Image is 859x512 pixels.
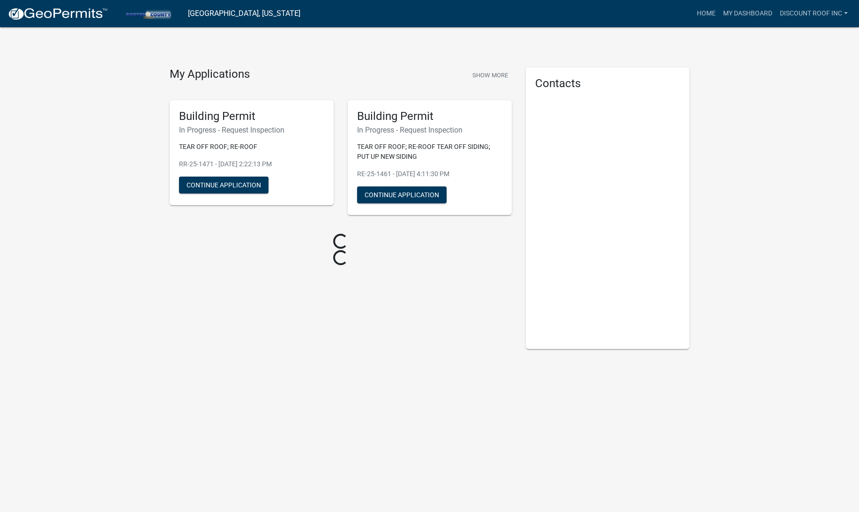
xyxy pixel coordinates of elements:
[357,110,502,123] h5: Building Permit
[357,169,502,179] p: RE-25-1461 - [DATE] 4:11:30 PM
[357,142,502,162] p: TEAR OFF ROOF; RE-ROOF TEAR OFF SIDING; PUT UP NEW SIDING
[776,5,852,22] a: Discount Roof Inc
[179,142,324,152] p: TEAR OFF ROOF; RE-ROOF
[357,126,502,134] h6: In Progress - Request Inspection
[179,126,324,134] h6: In Progress - Request Inspection
[170,67,250,82] h4: My Applications
[179,110,324,123] h5: Building Permit
[357,186,447,203] button: Continue Application
[179,177,269,193] button: Continue Application
[179,159,324,169] p: RR-25-1471 - [DATE] 2:22:13 PM
[719,5,776,22] a: My Dashboard
[693,5,719,22] a: Home
[535,77,680,90] h5: Contacts
[188,6,300,22] a: [GEOGRAPHIC_DATA], [US_STATE]
[469,67,512,83] button: Show More
[115,7,180,20] img: Porter County, Indiana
